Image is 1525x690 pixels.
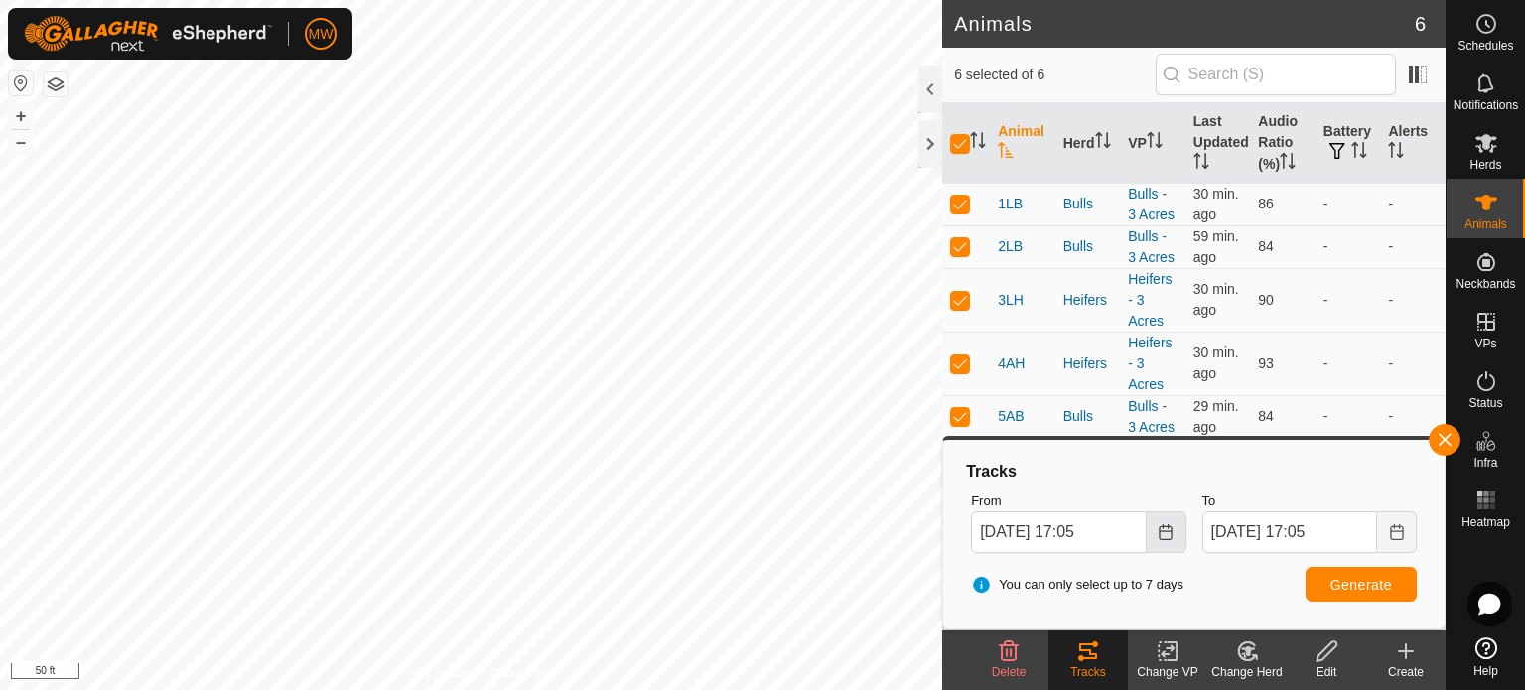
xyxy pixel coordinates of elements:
td: - [1380,183,1446,225]
span: 5AB [998,406,1024,427]
div: Edit [1287,663,1366,681]
span: Neckbands [1456,278,1515,290]
th: Alerts [1380,103,1446,184]
a: Contact Us [490,664,549,682]
span: Aug 18, 2025, 4:35 PM [1193,281,1239,318]
th: VP [1120,103,1185,184]
a: Heifers - 3 Acres [1128,271,1172,329]
a: Bulls - 3 Acres [1128,228,1175,265]
span: Infra [1473,457,1497,469]
div: Bulls [1063,406,1113,427]
span: 84 [1258,408,1274,424]
a: Privacy Policy [393,664,468,682]
button: + [9,104,33,128]
span: Herds [1469,159,1501,171]
th: Last Updated [1185,103,1251,184]
th: Animal [990,103,1055,184]
button: Reset Map [9,71,33,95]
span: Aug 18, 2025, 4:05 PM [1193,228,1239,265]
span: Generate [1330,577,1392,593]
p-sorticon: Activate to sort [1193,156,1209,172]
th: Audio Ratio (%) [1250,103,1316,184]
span: Aug 18, 2025, 4:35 PM [1193,186,1239,222]
span: VPs [1474,338,1496,349]
span: 2LB [998,236,1023,257]
td: - [1316,332,1381,395]
div: Tracks [1048,663,1128,681]
td: - [1316,225,1381,268]
p-sorticon: Activate to sort [1388,145,1404,161]
span: 84 [1258,238,1274,254]
a: Help [1447,629,1525,685]
div: Tracks [963,460,1425,483]
a: Bulls - 3 Acres [1128,186,1175,222]
button: Choose Date [1147,511,1186,553]
span: 93 [1258,355,1274,371]
td: - [1316,395,1381,438]
td: - [1380,268,1446,332]
td: - [1380,395,1446,438]
span: Notifications [1454,99,1518,111]
a: Bulls - 3 Acres [1128,398,1175,435]
span: 1LB [998,194,1023,214]
span: Aug 18, 2025, 4:35 PM [1193,345,1239,381]
span: MW [309,24,334,45]
img: Gallagher Logo [24,16,272,52]
span: Animals [1464,218,1507,230]
button: – [9,130,33,154]
span: 4AH [998,353,1025,374]
button: Choose Date [1377,511,1417,553]
p-sorticon: Activate to sort [1147,135,1163,151]
span: Help [1473,665,1498,677]
th: Herd [1055,103,1121,184]
label: To [1202,491,1417,511]
div: Change VP [1128,663,1207,681]
p-sorticon: Activate to sort [1351,145,1367,161]
div: Heifers [1063,353,1113,374]
a: Heifers - 3 Acres [1128,335,1172,392]
div: Bulls [1063,194,1113,214]
span: You can only select up to 7 days [971,575,1183,595]
td: - [1316,183,1381,225]
button: Generate [1306,567,1417,602]
div: Bulls [1063,236,1113,257]
th: Battery [1316,103,1381,184]
span: Aug 18, 2025, 4:35 PM [1193,398,1239,435]
input: Search (S) [1156,54,1396,95]
span: Delete [992,665,1027,679]
p-sorticon: Activate to sort [998,145,1014,161]
span: 90 [1258,292,1274,308]
p-sorticon: Activate to sort [1280,156,1296,172]
p-sorticon: Activate to sort [970,135,986,151]
span: 3LH [998,290,1024,311]
span: 6 [1415,9,1426,39]
p-sorticon: Activate to sort [1095,135,1111,151]
span: 6 selected of 6 [954,65,1155,85]
span: Heatmap [1461,516,1510,528]
span: Schedules [1457,40,1513,52]
label: From [971,491,1185,511]
div: Change Herd [1207,663,1287,681]
div: Heifers [1063,290,1113,311]
td: - [1380,332,1446,395]
td: - [1316,268,1381,332]
button: Map Layers [44,72,68,96]
span: Status [1468,397,1502,409]
td: - [1380,225,1446,268]
h2: Animals [954,12,1415,36]
span: 86 [1258,196,1274,211]
div: Create [1366,663,1446,681]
